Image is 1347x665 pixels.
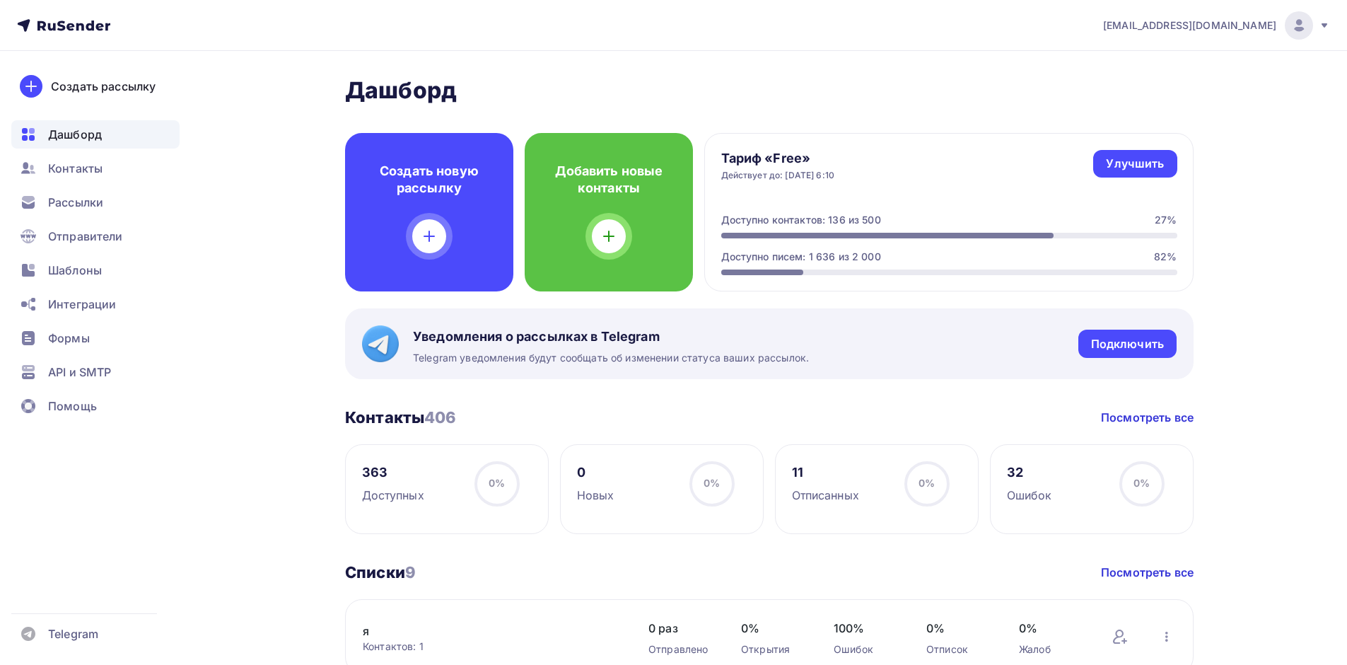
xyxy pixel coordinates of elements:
[368,163,491,197] h4: Создать новую рассылку
[11,154,180,183] a: Контакты
[926,642,991,657] div: Отписок
[11,120,180,149] a: Дашборд
[792,464,859,481] div: 11
[834,642,898,657] div: Ошибок
[721,170,835,181] div: Действует до: [DATE] 6:10
[1103,18,1276,33] span: [EMAIL_ADDRESS][DOMAIN_NAME]
[1101,409,1194,426] a: Посмотреть все
[547,163,670,197] h4: Добавить новые контакты
[48,160,103,177] span: Контакты
[1101,564,1194,581] a: Посмотреть все
[1154,250,1177,264] div: 82%
[1019,620,1083,637] span: 0%
[704,477,720,489] span: 0%
[51,78,156,95] div: Создать рассылку
[48,262,102,279] span: Шаблоны
[792,487,859,504] div: Отписанных
[11,222,180,250] a: Отправители
[48,330,90,347] span: Формы
[648,620,713,637] span: 0 раз
[1091,336,1164,352] div: Подключить
[11,324,180,352] a: Формы
[363,640,620,654] div: Контактов: 1
[362,464,424,481] div: 363
[1093,150,1177,178] a: Улучшить
[48,126,102,143] span: Дашборд
[413,328,809,345] span: Уведомления о рассылках в Telegram
[405,563,416,582] span: 9
[577,487,614,504] div: Новых
[834,620,898,637] span: 100%
[48,296,116,313] span: Интеграции
[48,625,98,642] span: Telegram
[489,477,505,489] span: 0%
[11,256,180,284] a: Шаблоны
[1155,213,1177,227] div: 27%
[741,642,805,657] div: Открытия
[363,623,603,640] a: я
[424,408,456,427] span: 406
[1103,11,1330,40] a: [EMAIL_ADDRESS][DOMAIN_NAME]
[1019,642,1083,657] div: Жалоб
[919,477,935,489] span: 0%
[48,364,111,381] span: API и SMTP
[926,620,991,637] span: 0%
[577,464,614,481] div: 0
[413,351,809,365] span: Telegram уведомления будут сообщать об изменении статуса ваших рассылок.
[1133,477,1150,489] span: 0%
[648,642,713,657] div: Отправлено
[48,398,97,415] span: Помощь
[11,188,180,216] a: Рассылки
[362,487,424,504] div: Доступных
[48,228,123,245] span: Отправители
[721,150,835,167] h4: Тариф «Free»
[48,194,103,211] span: Рассылки
[1007,487,1052,504] div: Ошибок
[721,250,881,264] div: Доступно писем: 1 636 из 2 000
[1007,464,1052,481] div: 32
[741,620,805,637] span: 0%
[721,213,881,227] div: Доступно контактов: 136 из 500
[1106,156,1164,172] div: Улучшить
[345,407,457,427] h3: Контакты
[345,76,1194,105] h2: Дашборд
[345,562,416,582] h3: Списки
